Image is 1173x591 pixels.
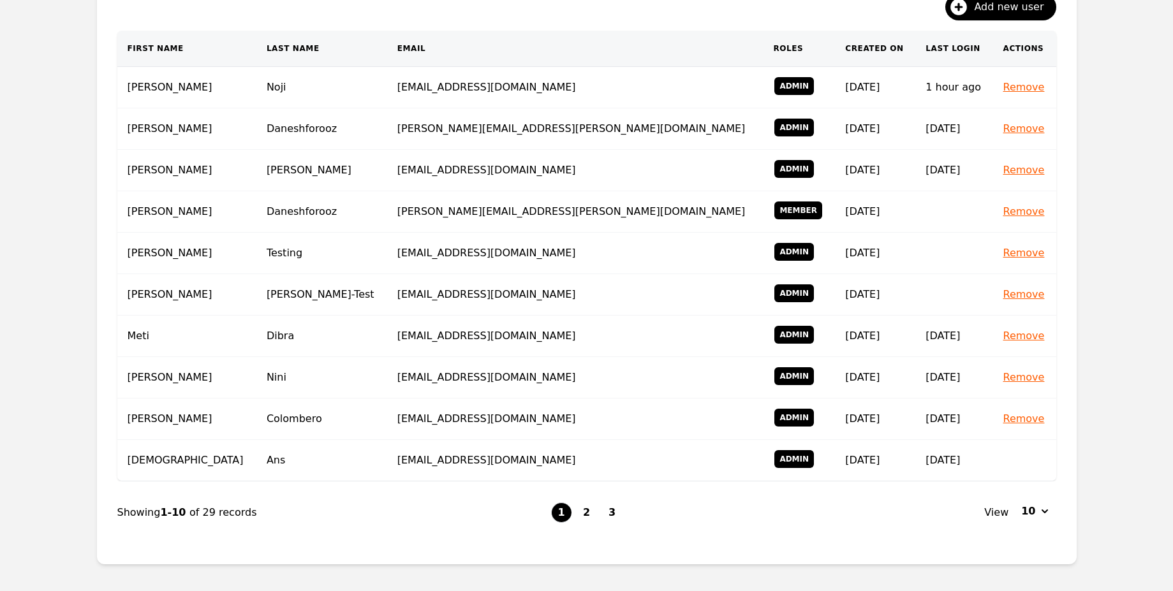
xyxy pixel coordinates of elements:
td: [PERSON_NAME]-Test [256,274,387,316]
td: [PERSON_NAME] [117,398,256,440]
td: [EMAIL_ADDRESS][DOMAIN_NAME] [387,233,764,274]
time: [DATE] [845,330,880,342]
span: 1-10 [160,506,189,518]
td: Daneshforooz [256,108,387,150]
span: Admin [774,367,814,385]
time: [DATE] [845,81,880,93]
button: Remove [1003,370,1045,385]
td: [PERSON_NAME] [117,67,256,108]
td: Testing [256,233,387,274]
th: Roles [763,31,835,67]
time: 1 hour ago [926,81,981,93]
time: [DATE] [845,371,880,383]
th: Last Login [915,31,992,67]
time: [DATE] [845,164,880,176]
td: [EMAIL_ADDRESS][DOMAIN_NAME] [387,398,764,440]
td: [PERSON_NAME] [117,357,256,398]
td: Nini [256,357,387,398]
button: Remove [1003,411,1045,427]
button: 2 [577,502,597,523]
time: [DATE] [926,330,960,342]
td: [PERSON_NAME] [117,150,256,191]
td: Ans [256,440,387,481]
th: Actions [993,31,1056,67]
button: Remove [1003,287,1045,302]
time: [DATE] [845,288,880,300]
time: [DATE] [926,454,960,466]
button: Remove [1003,163,1045,178]
td: Colombero [256,398,387,440]
button: 10 [1014,501,1056,522]
button: 3 [602,502,623,523]
span: 10 [1021,504,1035,519]
td: Dibra [256,316,387,357]
button: Remove [1003,245,1045,261]
time: [DATE] [845,205,880,217]
td: [PERSON_NAME] [117,108,256,150]
td: Noji [256,67,387,108]
span: Admin [774,119,814,136]
time: [DATE] [845,412,880,425]
button: Remove [1003,204,1045,219]
time: [DATE] [926,164,960,176]
td: [PERSON_NAME] [117,274,256,316]
span: Admin [774,243,814,261]
span: Admin [774,409,814,427]
span: Admin [774,284,814,302]
td: [EMAIL_ADDRESS][DOMAIN_NAME] [387,150,764,191]
span: Admin [774,160,814,178]
span: Admin [774,326,814,344]
nav: Page navigation [117,481,1056,544]
td: [EMAIL_ADDRESS][DOMAIN_NAME] [387,440,764,481]
td: [EMAIL_ADDRESS][DOMAIN_NAME] [387,357,764,398]
div: Showing of 29 records [117,505,551,520]
th: Created On [835,31,915,67]
th: Last Name [256,31,387,67]
td: [PERSON_NAME] [117,233,256,274]
span: Admin [774,77,814,95]
button: Remove [1003,328,1045,344]
td: [EMAIL_ADDRESS][DOMAIN_NAME] [387,274,764,316]
th: First Name [117,31,256,67]
td: Daneshforooz [256,191,387,233]
td: [PERSON_NAME] [117,191,256,233]
time: [DATE] [926,412,960,425]
button: Remove [1003,121,1045,136]
time: [DATE] [845,454,880,466]
td: Meti [117,316,256,357]
span: View [984,505,1008,520]
time: [DATE] [926,122,960,135]
td: [DEMOGRAPHIC_DATA] [117,440,256,481]
td: [EMAIL_ADDRESS][DOMAIN_NAME] [387,67,764,108]
button: Remove [1003,80,1045,95]
td: [PERSON_NAME][EMAIL_ADDRESS][PERSON_NAME][DOMAIN_NAME] [387,191,764,233]
time: [DATE] [926,371,960,383]
td: [PERSON_NAME][EMAIL_ADDRESS][PERSON_NAME][DOMAIN_NAME] [387,108,764,150]
th: Email [387,31,764,67]
span: Member [774,201,822,219]
td: [PERSON_NAME] [256,150,387,191]
time: [DATE] [845,122,880,135]
time: [DATE] [845,247,880,259]
td: [EMAIL_ADDRESS][DOMAIN_NAME] [387,316,764,357]
span: Admin [774,450,814,468]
